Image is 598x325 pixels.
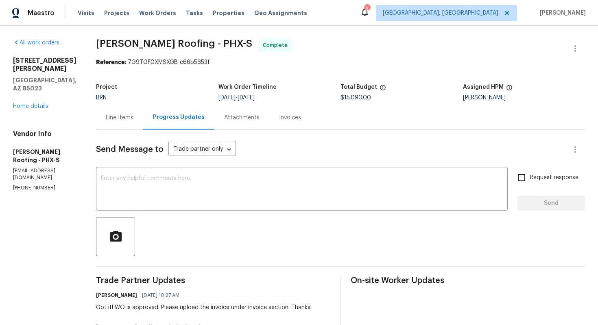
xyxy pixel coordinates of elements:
[530,173,578,182] span: Request response
[218,84,277,90] h5: Work Order Timeline
[96,39,252,48] span: [PERSON_NAME] Roofing - PHX-S
[96,145,164,154] span: Send Message to
[186,10,203,16] span: Tasks
[224,114,260,122] div: Attachments
[13,103,48,109] a: Home details
[139,9,176,17] span: Work Orders
[463,95,585,101] div: [PERSON_NAME]
[351,277,585,285] span: On-site Worker Updates
[168,143,236,156] div: Trade partner only
[153,113,205,121] div: Progress Updates
[537,9,586,17] span: [PERSON_NAME]
[13,167,76,181] p: [EMAIL_ADDRESS][DOMAIN_NAME]
[279,114,301,122] div: Invoices
[96,58,585,66] div: 7G9TGF0XMSXGB-c66b5653f
[238,95,255,101] span: [DATE]
[28,9,55,17] span: Maestro
[340,95,371,101] span: $15,090.00
[218,95,236,101] span: [DATE]
[78,9,94,17] span: Visits
[96,95,107,101] span: BRN
[506,84,513,95] span: The hpm assigned to this work order.
[96,291,137,299] h6: [PERSON_NAME]
[13,148,76,164] h5: [PERSON_NAME] Roofing - PHX-S
[96,277,330,285] span: Trade Partner Updates
[13,184,76,191] p: [PHONE_NUMBER]
[218,95,255,101] span: -
[96,84,117,90] h5: Project
[96,303,312,312] div: Got it! WO is approved. Please upload the invoice under invoice section. Thanks!
[263,41,291,49] span: Complete
[340,84,377,90] h5: Total Budget
[254,9,307,17] span: Geo Assignments
[96,59,126,65] b: Reference:
[13,40,59,46] a: All work orders
[13,130,76,138] h4: Vendor Info
[13,57,76,73] h2: [STREET_ADDRESS][PERSON_NAME]
[364,5,370,13] div: 3
[106,114,133,122] div: Line Items
[142,291,179,299] span: [DATE] 10:27 AM
[213,9,244,17] span: Properties
[104,9,129,17] span: Projects
[13,76,76,92] h5: [GEOGRAPHIC_DATA], AZ 85023
[380,84,386,95] span: The total cost of line items that have been proposed by Opendoor. This sum includes line items th...
[383,9,498,17] span: [GEOGRAPHIC_DATA], [GEOGRAPHIC_DATA]
[463,84,504,90] h5: Assigned HPM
